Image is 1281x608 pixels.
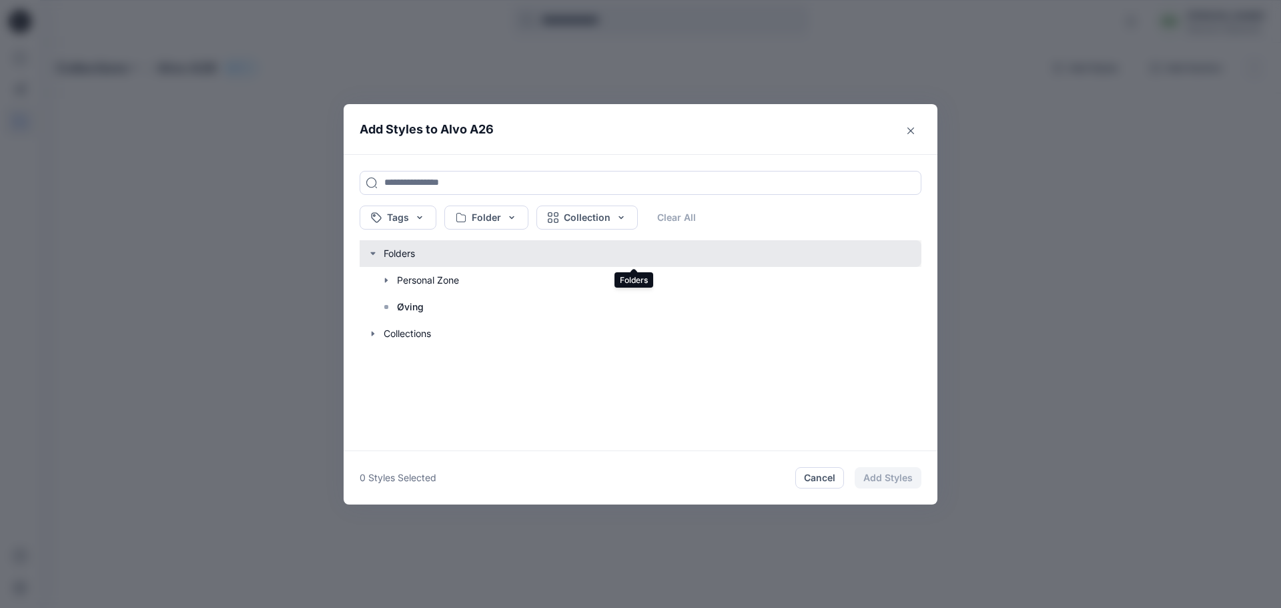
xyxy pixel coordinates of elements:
p: Øving [397,299,424,315]
button: Cancel [795,467,844,489]
button: Collection [536,206,638,230]
header: Add Styles to Alvo A26 [344,104,937,154]
button: Folder [444,206,528,230]
p: 0 Styles Selected [360,471,436,485]
button: Close [900,120,921,141]
button: Tags [360,206,436,230]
